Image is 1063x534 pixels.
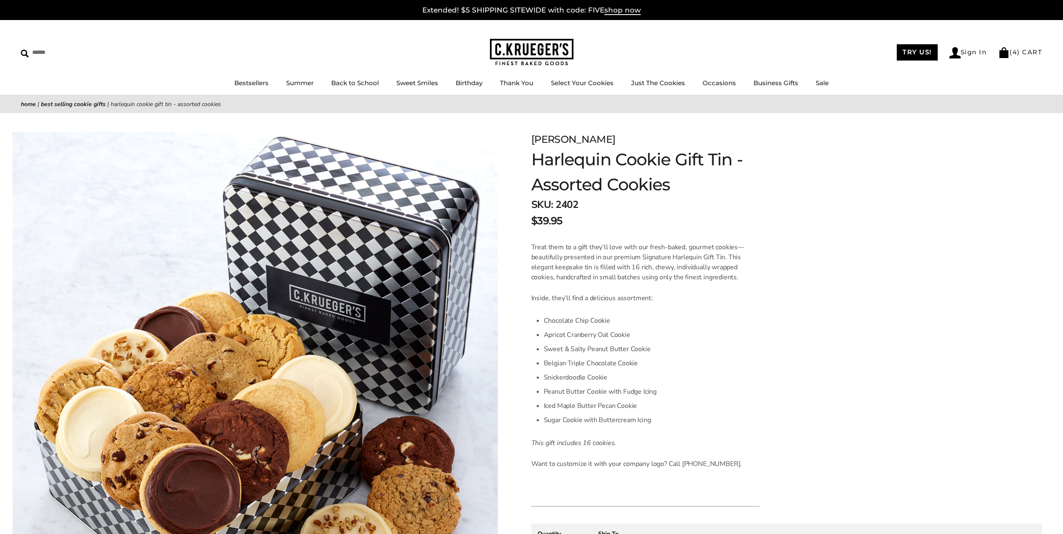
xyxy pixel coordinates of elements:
[544,399,760,413] li: Iced Maple Butter Pecan Cookie
[41,100,106,108] a: Best Selling Cookie Gifts
[897,44,938,61] a: TRY US!
[21,100,36,108] a: Home
[604,6,641,15] span: shop now
[544,385,760,399] li: Peanut Butter Cookie with Fudge Icing
[331,79,379,87] a: Back to School
[556,198,578,211] span: 2402
[703,79,736,87] a: Occasions
[7,502,86,527] iframe: Sign Up via Text for Offers
[998,47,1010,58] img: Bag
[21,50,29,58] img: Search
[234,79,269,87] a: Bestsellers
[286,79,314,87] a: Summer
[544,413,760,427] li: Sugar Cookie with Buttercream Icing
[949,47,961,58] img: Account
[816,79,829,87] a: Sale
[544,370,760,385] li: Snickerdoodle Cookie
[396,79,438,87] a: Sweet Smiles
[998,48,1042,56] a: (4) CART
[531,147,798,197] h1: Harlequin Cookie Gift Tin - Assorted Cookies
[631,79,685,87] a: Just The Cookies
[949,47,987,58] a: Sign In
[544,328,760,342] li: Apricot Cranberry Oat Cookie
[456,79,482,87] a: Birthday
[531,459,760,469] p: Want to customize it with your company logo? Call [PHONE_NUMBER].
[111,100,221,108] span: Harlequin Cookie Gift Tin - Assorted Cookies
[531,198,553,211] strong: SKU:
[544,342,760,356] li: Sweet & Salty Peanut Butter Cookie
[490,39,573,66] img: C.KRUEGER'S
[753,79,798,87] a: Business Gifts
[531,213,563,228] span: $39.95
[107,100,109,108] span: |
[531,132,798,147] div: [PERSON_NAME]
[21,99,1042,109] nav: breadcrumbs
[551,79,614,87] a: Select Your Cookies
[1012,48,1017,56] span: 4
[531,293,760,303] p: Inside, they’ll find a delicious assortment:
[21,46,120,59] input: Search
[531,438,616,448] em: This gift includes 16 cookies.
[544,314,760,328] li: Chocolate Chip Cookie
[544,356,760,370] li: Belgian Triple Chocolate Cookie
[531,242,760,282] p: Treat them to a gift they’ll love with our fresh-baked, gourmet cookies—beautifully presented in ...
[422,6,641,15] a: Extended! $5 SHIPPING SITEWIDE with code: FIVEshop now
[500,79,533,87] a: Thank You
[38,100,39,108] span: |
